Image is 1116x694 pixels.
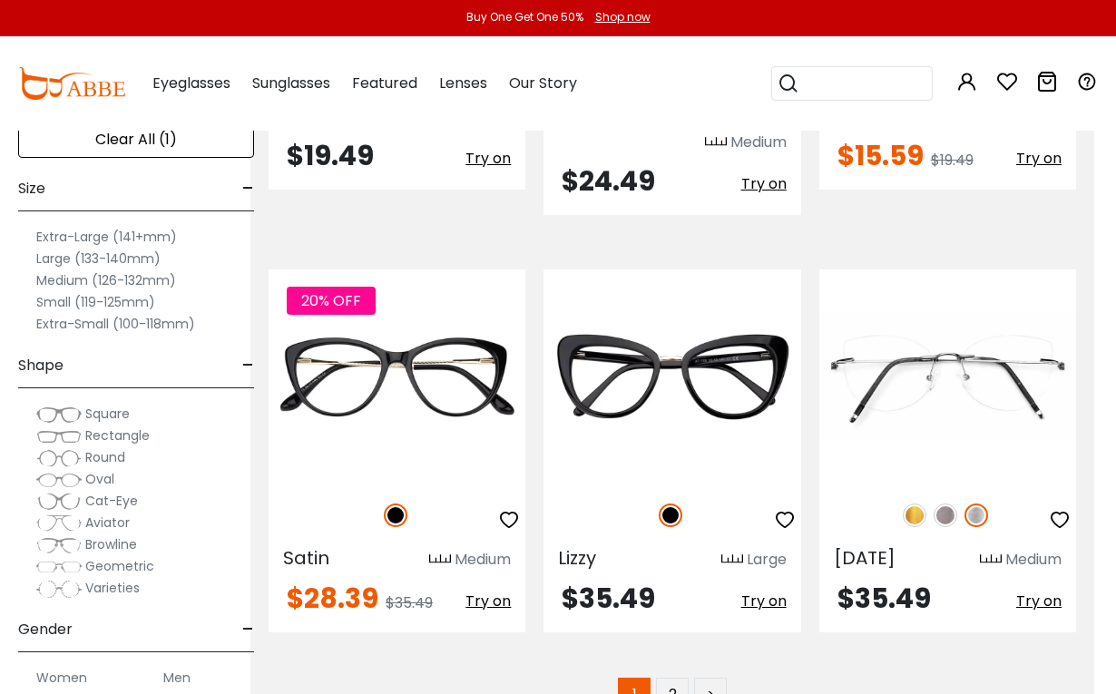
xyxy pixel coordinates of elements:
span: Try on [1016,591,1062,611]
label: Men [163,667,191,689]
div: Clear All (1) [18,122,254,158]
img: Geometric.png [36,558,82,576]
span: Shape [18,344,64,387]
button: Try on [465,142,511,175]
span: Oval [85,470,114,488]
span: [DATE] [834,545,896,571]
label: Small (119-125mm) [36,291,155,313]
img: Black Lizzy - Acetate ,Universal Bridge Fit [543,269,800,484]
span: $35.49 [562,579,655,618]
span: Square [85,405,130,423]
span: Our Story [509,73,577,93]
span: Cat-Eye [85,492,138,510]
span: Browline [85,535,137,553]
div: Buy One Get One 50% [466,9,583,25]
span: Lenses [439,73,487,93]
a: Shop now [586,9,651,24]
label: Large (133-140mm) [36,248,161,269]
img: Black [659,503,682,527]
div: Medium [1005,549,1062,571]
span: Eyeglasses [152,73,230,93]
button: Try on [465,585,511,618]
div: Shop now [595,9,651,25]
span: Rectangle [85,426,150,445]
span: Try on [741,591,787,611]
span: Aviator [85,513,130,532]
span: Try on [465,591,511,611]
img: Silver Karma - Metal ,Adjust Nose Pads [819,269,1076,484]
button: Try on [741,168,787,200]
div: Medium [730,132,787,153]
span: $24.49 [562,161,655,200]
img: Gold [903,503,926,527]
img: Square.png [36,406,82,424]
div: Large [747,549,787,571]
img: Round.png [36,449,82,467]
span: Featured [352,73,417,93]
label: Medium (126-132mm) [36,269,176,291]
label: Extra-Small (100-118mm) [36,313,195,335]
img: Aviator.png [36,514,82,533]
span: Gender [18,608,73,651]
span: Try on [1016,148,1062,169]
img: Rectangle.png [36,427,82,445]
span: $19.49 [931,150,974,171]
img: size ruler [980,553,1002,567]
span: - [242,344,254,387]
img: size ruler [429,553,451,567]
span: $19.49 [287,136,374,175]
span: - [242,608,254,651]
span: $15.59 [837,136,924,175]
img: Varieties.png [36,580,82,599]
span: Round [85,448,125,466]
img: size ruler [705,136,727,150]
img: Silver [964,503,988,527]
span: $35.49 [837,579,931,618]
span: $35.49 [386,592,433,613]
img: abbeglasses.com [18,67,125,100]
span: Size [18,167,45,210]
span: - [242,167,254,210]
img: Browline.png [36,536,82,554]
span: $28.39 [287,579,378,618]
button: Try on [1016,142,1062,175]
img: Black Satin - Acetate,Metal ,Universal Bridge Fit [269,269,525,484]
span: Satin [283,545,329,571]
label: Extra-Large (141+mm) [36,226,177,248]
span: Try on [465,148,511,169]
span: Varieties [85,579,140,597]
img: Gun [934,503,957,527]
span: Try on [741,173,787,194]
button: Try on [741,585,787,618]
button: Try on [1016,585,1062,618]
img: Oval.png [36,471,82,489]
span: Lizzy [558,545,596,571]
img: Black [384,503,407,527]
div: Medium [455,549,511,571]
span: 20% OFF [287,287,376,315]
span: Geometric [85,557,154,575]
span: Sunglasses [252,73,330,93]
label: Women [36,667,87,689]
img: size ruler [721,553,743,567]
img: Cat-Eye.png [36,493,82,511]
